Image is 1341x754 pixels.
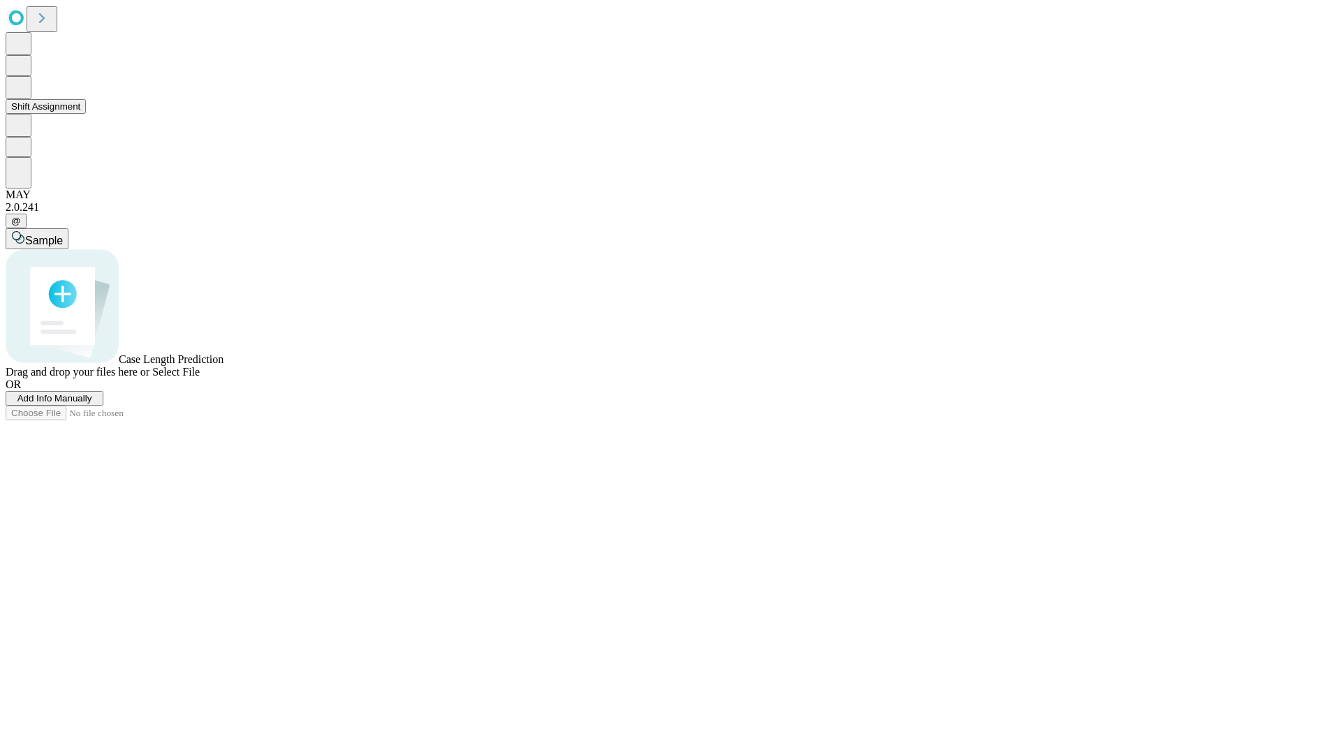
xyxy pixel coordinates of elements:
[11,216,21,226] span: @
[6,99,86,114] button: Shift Assignment
[6,201,1335,214] div: 2.0.241
[6,366,149,378] span: Drag and drop your files here or
[25,235,63,246] span: Sample
[6,228,68,249] button: Sample
[119,353,223,365] span: Case Length Prediction
[6,214,27,228] button: @
[6,378,21,390] span: OR
[6,391,103,406] button: Add Info Manually
[152,366,200,378] span: Select File
[17,393,92,404] span: Add Info Manually
[6,188,1335,201] div: MAY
